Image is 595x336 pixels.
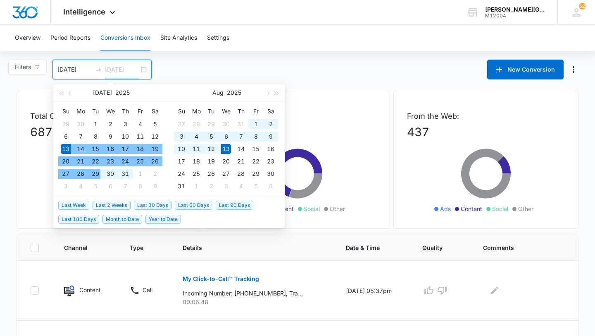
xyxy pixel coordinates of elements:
[58,215,99,224] span: Last 180 Days
[120,156,130,166] div: 24
[251,144,261,154] div: 15
[236,169,246,179] div: 28
[236,119,246,129] div: 31
[251,132,261,142] div: 8
[64,243,98,252] span: Channel
[233,155,248,168] td: 2025-08-21
[263,168,278,180] td: 2025-08-30
[105,156,115,166] div: 23
[221,132,231,142] div: 6
[76,119,86,129] div: 30
[266,181,276,191] div: 6
[135,119,145,129] div: 4
[105,169,115,179] div: 30
[135,132,145,142] div: 11
[233,143,248,155] td: 2025-08-14
[204,118,219,130] td: 2025-07-29
[120,181,130,191] div: 7
[219,105,233,118] th: We
[183,276,259,282] p: My Click-to-Call™ Tracking
[207,25,229,51] button: Settings
[221,169,231,179] div: 27
[174,105,189,118] th: Su
[176,181,186,191] div: 31
[134,201,171,210] span: Last 30 Days
[135,181,145,191] div: 8
[176,119,186,129] div: 27
[102,215,142,224] span: Month to Date
[219,155,233,168] td: 2025-08-20
[103,180,118,192] td: 2025-08-06
[206,156,216,166] div: 19
[88,180,103,192] td: 2025-08-05
[263,130,278,143] td: 2025-08-09
[148,155,162,168] td: 2025-07-26
[150,132,160,142] div: 12
[100,25,150,51] button: Conversions Inbox
[95,66,102,73] span: swap-right
[105,181,115,191] div: 6
[233,168,248,180] td: 2025-08-28
[76,144,86,154] div: 14
[148,130,162,143] td: 2025-07-12
[88,105,103,118] th: Tu
[115,84,130,101] button: 2025
[176,169,186,179] div: 24
[90,156,100,166] div: 22
[103,168,118,180] td: 2025-07-30
[90,132,100,142] div: 8
[133,130,148,143] td: 2025-07-11
[118,180,133,192] td: 2025-08-07
[58,168,73,180] td: 2025-07-27
[150,181,160,191] div: 9
[105,65,139,74] input: End date
[248,105,263,118] th: Fr
[488,284,501,297] button: Edit Comments
[15,62,31,72] span: Filters
[251,156,261,166] div: 22
[150,144,160,154] div: 19
[248,143,263,155] td: 2025-08-15
[130,243,151,252] span: Type
[145,215,181,224] span: Year to Date
[176,144,186,154] div: 10
[204,155,219,168] td: 2025-08-19
[336,261,412,321] td: [DATE] 05:37pm
[248,155,263,168] td: 2025-08-22
[248,118,263,130] td: 2025-08-01
[15,25,40,51] button: Overview
[483,243,553,252] span: Comments
[174,130,189,143] td: 2025-08-03
[79,286,101,294] p: Content
[204,105,219,118] th: Tu
[61,156,71,166] div: 20
[263,105,278,118] th: Sa
[204,130,219,143] td: 2025-08-05
[160,25,197,51] button: Site Analytics
[61,132,71,142] div: 6
[57,65,92,74] input: Start date
[221,119,231,129] div: 30
[61,181,71,191] div: 3
[236,156,246,166] div: 21
[263,118,278,130] td: 2025-08-02
[263,143,278,155] td: 2025-08-16
[143,286,152,294] p: Call
[191,156,201,166] div: 18
[73,118,88,130] td: 2025-06-30
[148,168,162,180] td: 2025-08-02
[266,132,276,142] div: 9
[88,143,103,155] td: 2025-07-15
[206,169,216,179] div: 26
[206,132,216,142] div: 5
[118,143,133,155] td: 2025-07-17
[233,130,248,143] td: 2025-08-07
[133,155,148,168] td: 2025-07-25
[206,181,216,191] div: 2
[579,3,585,10] span: 52
[518,204,533,213] span: Other
[266,169,276,179] div: 30
[135,156,145,166] div: 25
[61,119,71,129] div: 29
[118,130,133,143] td: 2025-07-10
